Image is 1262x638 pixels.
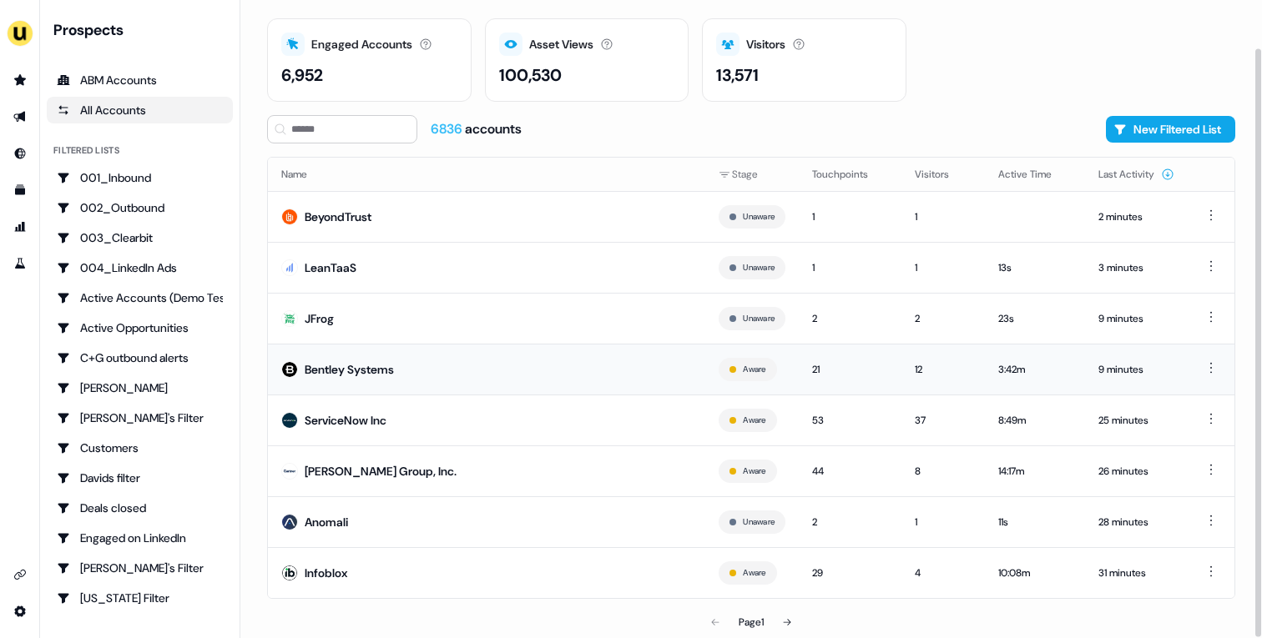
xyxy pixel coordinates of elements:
[743,260,775,275] button: Unaware
[57,440,223,456] div: Customers
[57,72,223,88] div: ABM Accounts
[47,224,233,251] a: Go to 003_Clearbit
[305,565,347,581] div: Infoblox
[47,194,233,221] a: Go to 002_Outbound
[812,514,888,530] div: 2
[1098,310,1174,327] div: 9 minutes
[305,361,394,378] div: Bentley Systems
[311,36,412,53] div: Engaged Accounts
[915,159,969,189] button: Visitors
[305,259,356,276] div: LeanTaaS
[499,63,562,88] div: 100,530
[915,514,972,530] div: 1
[57,102,223,118] div: All Accounts
[305,208,371,225] div: BeyondTrust
[431,120,522,138] div: accounts
[915,361,972,378] div: 12
[998,514,1072,530] div: 11s
[47,495,233,521] a: Go to Deals closed
[915,565,972,581] div: 4
[1098,159,1174,189] button: Last Activity
[47,97,233,123] a: All accounts
[57,409,223,426] div: [PERSON_NAME]'s Filter
[915,412,972,429] div: 37
[1098,463,1174,480] div: 26 minutes
[998,565,1072,581] div: 10:08m
[812,310,888,327] div: 2
[812,259,888,276] div: 1
[743,464,765,479] button: Aware
[57,289,223,306] div: Active Accounts (Demo Test)
[7,214,33,240] a: Go to attribution
[743,311,775,326] button: Unaware
[57,349,223,366] div: C+G outbound alerts
[47,164,233,191] a: Go to 001_Inbound
[812,412,888,429] div: 53
[743,413,765,428] button: Aware
[53,20,233,40] div: Prospects
[47,67,233,93] a: ABM Accounts
[915,208,972,225] div: 1
[57,199,223,216] div: 002_Outbound
[305,412,386,429] div: ServiceNow Inc
[47,344,233,371] a: Go to C+G outbound alerts
[812,361,888,378] div: 21
[57,319,223,336] div: Active Opportunities
[7,598,33,625] a: Go to integrations
[1098,514,1174,530] div: 28 minutes
[57,530,223,546] div: Engaged on LinkedIn
[529,36,593,53] div: Asset Views
[915,310,972,327] div: 2
[57,259,223,276] div: 004_LinkedIn Ads
[746,36,785,53] div: Visitors
[812,565,888,581] div: 29
[47,435,233,461] a: Go to Customers
[743,565,765,580] button: Aware
[998,463,1072,480] div: 14:17m
[47,254,233,281] a: Go to 004_LinkedIn Ads
[1106,116,1235,143] button: New Filtered List
[743,209,775,224] button: Unaware
[719,166,785,183] div: Stage
[57,470,223,486] div: Davids filter
[739,614,764,630] div: Page 1
[998,159,1072,189] button: Active Time
[1098,208,1174,225] div: 2 minutes
[57,590,223,606] div: [US_STATE] Filter
[47,284,233,311] a: Go to Active Accounts (Demo Test)
[1098,565,1174,581] div: 31 minutes
[812,463,888,480] div: 44
[915,463,972,480] div: 8
[47,525,233,551] a: Go to Engaged on LinkedIn
[998,412,1072,429] div: 8:49m
[998,361,1072,378] div: 3:42m
[998,259,1072,276] div: 13s
[47,374,233,401] a: Go to Charlotte Stone
[268,158,705,191] th: Name
[1098,259,1174,276] div: 3 minutes
[812,208,888,225] div: 1
[7,103,33,130] a: Go to outbound experience
[57,560,223,576] div: [PERSON_NAME]'s Filter
[1098,412,1174,429] div: 25 minutes
[7,67,33,93] a: Go to prospects
[7,177,33,203] a: Go to templates
[281,63,323,88] div: 6,952
[47,314,233,341] a: Go to Active Opportunities
[743,515,775,530] button: Unaware
[57,500,223,516] div: Deals closed
[305,310,334,327] div: JFrog
[812,159,888,189] button: Touchpoints
[915,259,972,276] div: 1
[47,465,233,491] a: Go to Davids filter
[57,379,223,396] div: [PERSON_NAME]
[305,514,348,530] div: Anomali
[7,561,33,588] a: Go to integrations
[716,63,759,88] div: 13,571
[431,120,465,138] span: 6836
[53,143,119,158] div: Filtered lists
[743,362,765,377] button: Aware
[7,140,33,167] a: Go to Inbound
[998,310,1072,327] div: 23s
[47,555,233,581] a: Go to Geneviève's Filter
